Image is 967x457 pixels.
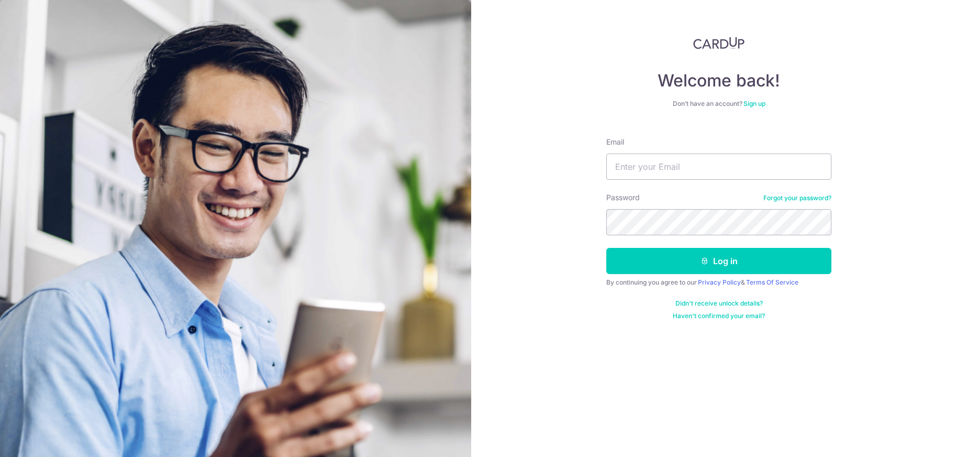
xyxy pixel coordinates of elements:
[606,70,831,91] h4: Welcome back!
[606,248,831,274] button: Log in
[746,278,798,286] a: Terms Of Service
[673,312,765,320] a: Haven't confirmed your email?
[606,137,624,147] label: Email
[606,100,831,108] div: Don’t have an account?
[606,278,831,287] div: By continuing you agree to our &
[606,154,831,180] input: Enter your Email
[693,37,744,49] img: CardUp Logo
[606,192,640,203] label: Password
[675,299,763,308] a: Didn't receive unlock details?
[698,278,741,286] a: Privacy Policy
[763,194,831,202] a: Forgot your password?
[743,100,765,107] a: Sign up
